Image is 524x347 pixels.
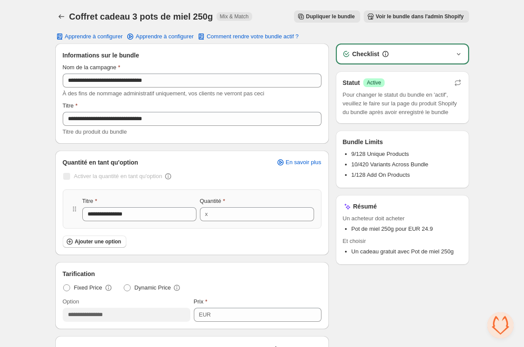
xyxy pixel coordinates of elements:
span: Dynamic Price [135,283,171,292]
span: Informations sur le bundle [63,51,139,60]
span: Et choisir [343,237,462,246]
span: Comment rendre votre bundle actif ? [206,33,298,40]
label: Prix [194,297,207,306]
span: Tarification [63,270,95,278]
span: Voir le bundle dans l'admin Shopify [376,13,464,20]
h3: Statut [343,78,360,87]
span: Titre du produit du bundle [63,128,127,135]
span: 9/128 Unique Products [352,151,409,157]
button: Voir le bundle dans l'admin Shopify [364,10,469,23]
span: Pour changer le statut du bundle en 'actif', veuillez le faire sur la page du produit Shopify du ... [343,91,462,117]
span: 10/420 Variants Across Bundle [352,161,429,168]
span: Un acheteur doit acheter [343,214,462,223]
label: Quantité [200,197,225,206]
span: Fixed Price [74,283,102,292]
h3: Bundle Limits [343,138,383,146]
li: Un cadeau gratuit avec Pot de miel 250g [352,247,462,256]
span: Apprendre à configurer [135,33,193,40]
span: Dupliquer le bundle [306,13,355,20]
button: Apprendre à configurer [50,30,128,43]
button: Comment rendre votre bundle actif ? [192,30,304,43]
label: Option [63,297,79,306]
span: Ajouter une option [75,238,122,245]
span: Active [367,79,381,86]
button: Dupliquer le bundle [294,10,360,23]
div: x [205,210,208,219]
span: Apprendre à configurer [65,33,123,40]
h3: Résumé [353,202,377,211]
div: EUR [199,310,211,319]
span: Activer la quantité en tant qu'option [74,173,162,179]
span: Quantité en tant qu'option [63,158,139,167]
label: Nom de la campagne [63,63,121,72]
div: Open chat [487,312,514,338]
button: Back [55,10,68,23]
span: En savoir plus [286,159,321,166]
li: Pot de miel 250g pour EUR 24.9 [352,225,462,233]
label: Titre [82,197,98,206]
span: À des fins de nommage administratif uniquement, vos clients ne verront pas ceci [63,90,264,97]
a: En savoir plus [271,156,327,168]
h3: Checklist [352,50,379,58]
span: 1/128 Add On Products [352,172,410,178]
label: Titre [63,101,78,110]
a: Apprendre à configurer [121,30,199,43]
button: Ajouter une option [63,236,127,248]
h1: Coffret cadeau 3 pots de miel 250g [69,11,213,22]
span: Mix & Match [220,13,249,20]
